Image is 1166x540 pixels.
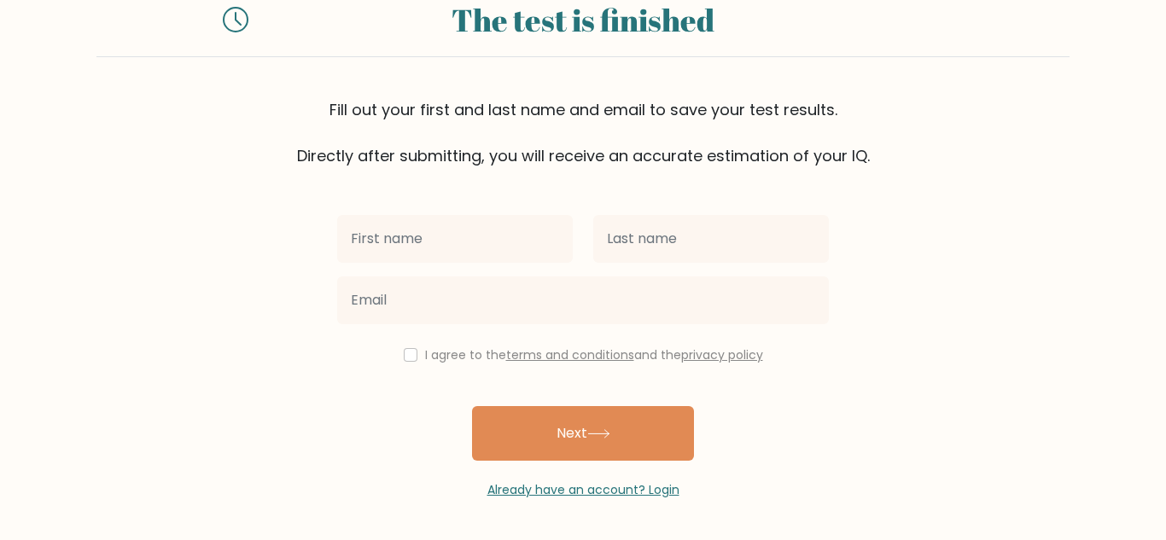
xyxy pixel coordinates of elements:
input: Email [337,276,829,324]
button: Next [472,406,694,461]
a: Already have an account? Login [487,481,679,498]
a: privacy policy [681,346,763,363]
a: terms and conditions [506,346,634,363]
div: Fill out your first and last name and email to save your test results. Directly after submitting,... [96,98,1070,167]
input: First name [337,215,573,263]
label: I agree to the and the [425,346,763,363]
input: Last name [593,215,829,263]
